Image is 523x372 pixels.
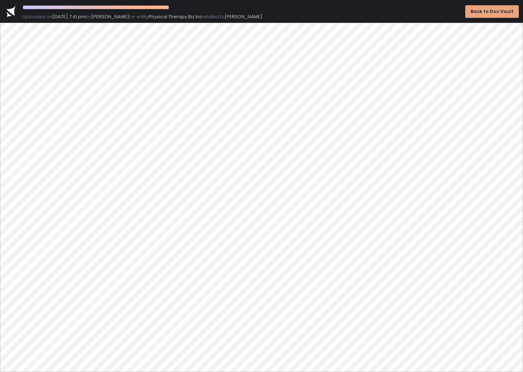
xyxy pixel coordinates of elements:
span: Physical Therapy Biz Inc [149,13,202,20]
span: for entity [129,13,149,20]
span: [PERSON_NAME] [225,13,262,20]
span: related to [202,13,225,20]
span: [DATE] 7:41 pm [52,13,86,20]
span: by [86,13,91,20]
button: Back to Doc Vault [465,5,519,18]
span: [PERSON_NAME] [91,13,129,20]
span: Uploaded on [22,13,52,20]
div: Back to Doc Vault [471,8,514,15]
